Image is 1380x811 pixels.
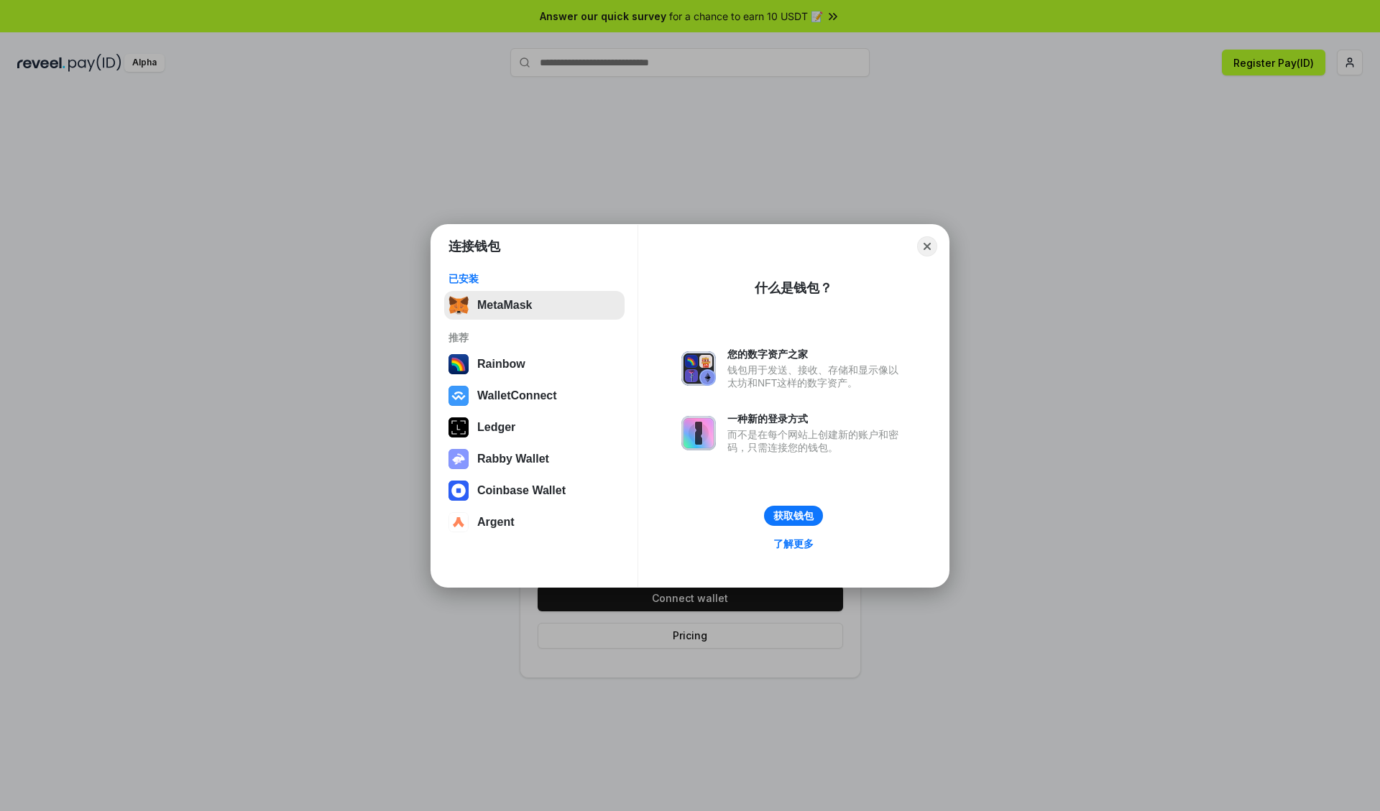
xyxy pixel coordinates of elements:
[448,449,469,469] img: svg+xml,%3Csvg%20xmlns%3D%22http%3A%2F%2Fwww.w3.org%2F2000%2Fsvg%22%20fill%3D%22none%22%20viewBox...
[477,516,515,529] div: Argent
[477,358,525,371] div: Rainbow
[448,386,469,406] img: svg+xml,%3Csvg%20width%3D%2228%22%20height%3D%2228%22%20viewBox%3D%220%200%2028%2028%22%20fill%3D...
[727,428,906,454] div: 而不是在每个网站上创建新的账户和密码，只需连接您的钱包。
[727,363,906,389] div: 钱包用于发送、接收、存储和显示像以太坊和NFT这样的数字资产。
[681,351,716,386] img: svg+xml,%3Csvg%20xmlns%3D%22http%3A%2F%2Fwww.w3.org%2F2000%2Fsvg%22%20fill%3D%22none%22%20viewBox...
[917,236,937,256] button: Close
[448,417,469,437] img: svg+xml,%3Csvg%20xmlns%3D%22http%3A%2F%2Fwww.w3.org%2F2000%2Fsvg%22%20width%3D%2228%22%20height%3...
[727,412,906,425] div: 一种新的登录方式
[477,453,549,465] div: Rabby Wallet
[477,389,557,402] div: WalletConnect
[477,421,515,434] div: Ledger
[448,354,469,374] img: svg+xml,%3Csvg%20width%3D%22120%22%20height%3D%22120%22%20viewBox%3D%220%200%20120%20120%22%20fil...
[448,238,500,255] h1: 连接钱包
[444,476,625,505] button: Coinbase Wallet
[448,512,469,532] img: svg+xml,%3Csvg%20width%3D%2228%22%20height%3D%2228%22%20viewBox%3D%220%200%2028%2028%22%20fill%3D...
[755,279,832,297] div: 什么是钱包？
[444,350,625,379] button: Rainbow
[444,413,625,442] button: Ledger
[448,272,620,285] div: 已安装
[681,416,716,450] img: svg+xml,%3Csvg%20xmlns%3D%22http%3A%2F%2Fwww.w3.org%2F2000%2Fsvg%22%20fill%3D%22none%22%20viewBox...
[477,484,566,497] div: Coinbase Wallet
[764,506,823,526] button: 获取钱包
[444,445,625,473] button: Rabby Wallet
[727,348,906,361] div: 您的数字资产之家
[448,295,469,315] img: svg+xml,%3Csvg%20fill%3D%22none%22%20height%3D%2233%22%20viewBox%3D%220%200%2035%2033%22%20width%...
[444,508,625,537] button: Argent
[773,537,814,550] div: 了解更多
[444,291,625,320] button: MetaMask
[477,299,532,312] div: MetaMask
[444,381,625,410] button: WalletConnect
[448,481,469,501] img: svg+xml,%3Csvg%20width%3D%2228%22%20height%3D%2228%22%20viewBox%3D%220%200%2028%2028%22%20fill%3D...
[765,534,822,553] a: 了解更多
[448,331,620,344] div: 推荐
[773,509,814,522] div: 获取钱包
